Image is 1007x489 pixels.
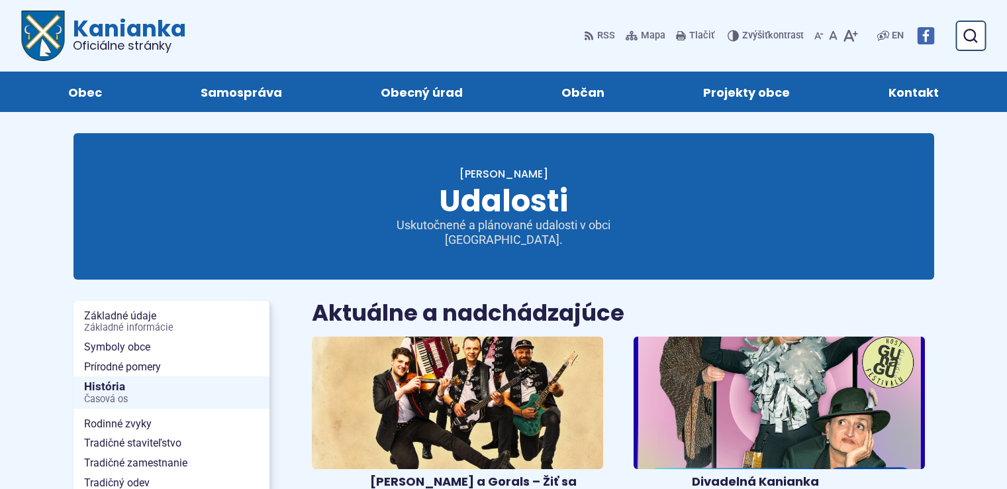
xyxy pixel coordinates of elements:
[73,306,269,337] a: Základné údajeZákladné informácie
[917,27,934,44] img: Prejsť na Facebook stránku
[84,414,259,434] span: Rodinné zvyky
[73,40,186,52] span: Oficiálne stránky
[584,22,618,50] a: RSS
[73,376,269,409] a: HistóriaČasová os
[742,30,804,42] span: kontrast
[68,72,102,112] span: Obec
[742,30,768,41] span: Zvýšiť
[21,11,65,61] img: Prejsť na domovskú stránku
[73,357,269,377] a: Prírodné pomery
[312,301,934,325] h2: Aktuálne a nadchádzajúce
[561,72,604,112] span: Občan
[689,30,714,42] span: Tlačiť
[381,72,463,112] span: Obecný úrad
[667,72,826,112] a: Projekty obce
[892,28,904,44] span: EN
[65,17,186,52] span: Kanianka
[164,72,318,112] a: Samospráva
[673,22,717,50] button: Tlačiť
[840,22,861,50] button: Zväčšiť veľkosť písma
[84,433,259,453] span: Tradičné staviteľstvo
[73,337,269,357] a: Symboly obce
[728,22,806,50] button: Zvýšiťkontrast
[641,28,665,44] span: Mapa
[888,72,939,112] span: Kontakt
[344,72,499,112] a: Obecný úrad
[889,28,906,44] a: EN
[84,337,259,357] span: Symboly obce
[826,22,840,50] button: Nastaviť pôvodnú veľkosť písma
[703,72,790,112] span: Projekty obce
[21,11,186,61] a: Logo Kanianka, prejsť na domovskú stránku.
[73,453,269,473] a: Tradičné zamestnanie
[73,414,269,434] a: Rodinné zvyky
[32,72,138,112] a: Obec
[84,323,259,333] span: Základné informácie
[84,357,259,377] span: Prírodné pomery
[201,72,282,112] span: Samospráva
[84,376,259,409] span: História
[73,433,269,453] a: Tradičné staviteľstvo
[459,166,548,182] a: [PERSON_NAME]
[853,72,975,112] a: Kontakt
[345,218,663,248] p: Uskutočnené a plánované udalosti v obci [GEOGRAPHIC_DATA].
[439,180,568,222] span: Udalosti
[597,28,615,44] span: RSS
[526,72,641,112] a: Občan
[84,394,259,405] span: Časová os
[84,453,259,473] span: Tradičné zamestnanie
[84,306,259,337] span: Základné údaje
[812,22,826,50] button: Zmenšiť veľkosť písma
[623,22,668,50] a: Mapa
